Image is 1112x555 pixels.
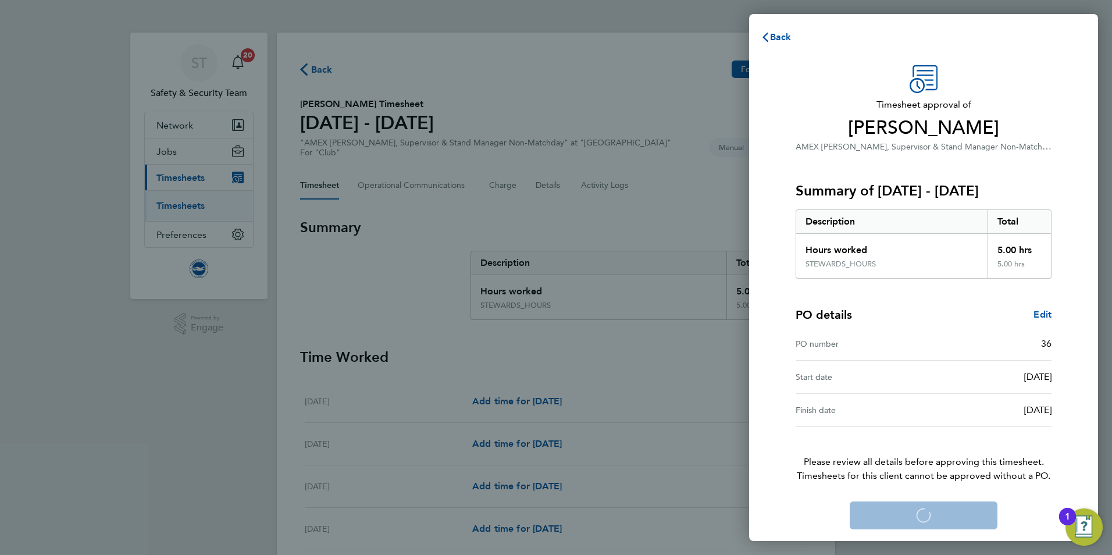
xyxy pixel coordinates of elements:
[988,259,1052,278] div: 5.00 hrs
[1033,308,1052,322] a: Edit
[1065,517,1070,532] div: 1
[924,403,1052,417] div: [DATE]
[988,210,1052,233] div: Total
[796,98,1052,112] span: Timesheet approval of
[796,370,924,384] div: Start date
[924,370,1052,384] div: [DATE]
[796,209,1052,279] div: Summary of 01 - 30 Sep 2025
[988,234,1052,259] div: 5.00 hrs
[1065,508,1103,546] button: Open Resource Center, 1 new notification
[770,31,792,42] span: Back
[796,307,852,323] h4: PO details
[1033,309,1052,320] span: Edit
[806,259,876,269] div: STEWARDS_HOURS
[1041,338,1052,349] span: 36
[796,116,1052,140] span: [PERSON_NAME]
[796,210,988,233] div: Description
[796,234,988,259] div: Hours worked
[796,403,924,417] div: Finish date
[796,182,1052,200] h3: Summary of [DATE] - [DATE]
[782,469,1065,483] span: Timesheets for this client cannot be approved without a PO.
[796,141,1056,152] span: AMEX [PERSON_NAME], Supervisor & Stand Manager Non-Matchday
[749,26,803,49] button: Back
[782,427,1065,483] p: Please review all details before approving this timesheet.
[796,337,924,351] div: PO number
